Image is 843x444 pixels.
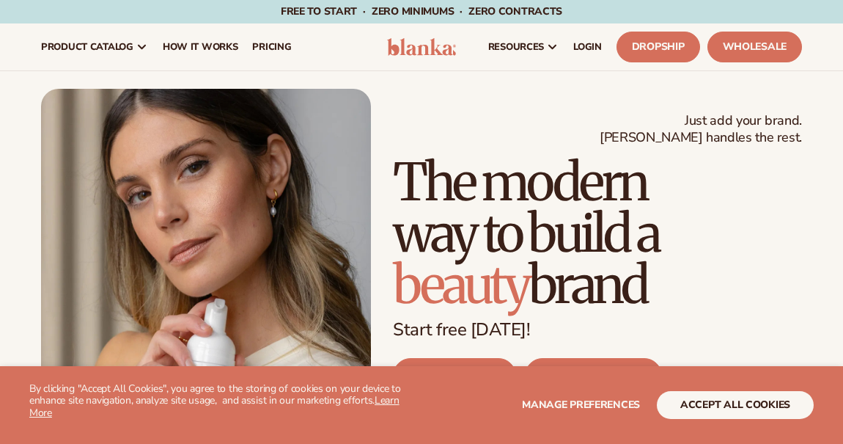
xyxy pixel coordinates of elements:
[566,23,609,70] a: LOGIN
[616,32,700,62] a: Dropship
[393,156,802,310] h1: The modern way to build a brand
[252,41,291,53] span: pricing
[657,391,814,419] button: accept all cookies
[525,358,661,393] a: WHOLESALE
[600,112,802,147] span: Just add your brand. [PERSON_NAME] handles the rest.
[707,32,802,62] a: Wholesale
[393,358,516,393] a: DROPSHIP
[41,41,133,53] span: product catalog
[281,4,562,18] span: Free to start · ZERO minimums · ZERO contracts
[393,252,529,317] span: beauty
[481,23,566,70] a: resources
[522,391,640,419] button: Manage preferences
[393,319,802,341] p: Start free [DATE]!
[155,23,246,70] a: How It Works
[29,383,421,420] p: By clicking "Accept All Cookies", you agree to the storing of cookies on your device to enhance s...
[488,41,544,53] span: resources
[34,23,155,70] a: product catalog
[522,398,640,412] span: Manage preferences
[387,38,455,56] img: logo
[573,41,602,53] span: LOGIN
[245,23,298,70] a: pricing
[163,41,238,53] span: How It Works
[29,393,400,420] a: Learn More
